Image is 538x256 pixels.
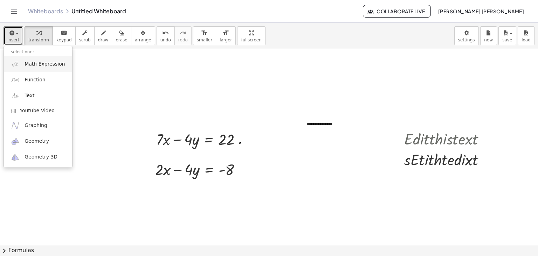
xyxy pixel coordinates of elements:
span: save [502,38,512,42]
span: [PERSON_NAME] [PERSON_NAME] [438,8,524,14]
a: Graphing [4,117,72,133]
button: draw [94,26,112,45]
img: sqrt_x.png [11,60,20,68]
span: keypad [56,38,72,42]
img: Aa.png [11,91,20,100]
span: settings [458,38,475,42]
span: larger [220,38,232,42]
span: scrub [79,38,91,42]
span: Math Expression [25,61,65,68]
button: format_sizelarger [216,26,236,45]
button: load [518,26,534,45]
button: save [498,26,516,45]
span: arrange [135,38,151,42]
a: Geometry 3D [4,149,72,165]
span: Youtube Video [20,107,55,114]
a: Whiteboards [28,8,63,15]
button: [PERSON_NAME] [PERSON_NAME] [432,5,530,18]
button: settings [454,26,479,45]
button: arrange [131,26,155,45]
span: Collaborate Live [369,8,425,14]
i: redo [180,29,186,37]
button: Collaborate Live [363,5,431,18]
a: Geometry [4,134,72,149]
span: Text [25,92,34,99]
button: erase [112,26,131,45]
button: transform [25,26,53,45]
span: smaller [197,38,212,42]
button: fullscreen [237,26,265,45]
button: undoundo [157,26,175,45]
span: fullscreen [241,38,261,42]
a: Youtube Video [4,104,72,118]
span: Graphing [25,122,47,129]
button: keyboardkeypad [53,26,76,45]
span: Function [25,76,46,83]
i: format_size [222,29,229,37]
span: draw [98,38,109,42]
img: f_x.png [11,75,20,84]
img: ggb-geometry.svg [11,137,20,146]
i: format_size [201,29,208,37]
a: Text [4,88,72,103]
i: undo [162,29,169,37]
span: erase [116,38,127,42]
span: load [522,38,531,42]
button: scrub [75,26,95,45]
a: Math Expression [4,56,72,72]
span: redo [178,38,188,42]
span: Geometry 3D [25,154,57,161]
span: new [484,38,493,42]
button: insert [4,26,23,45]
span: transform [28,38,49,42]
i: keyboard [61,29,67,37]
span: undo [160,38,171,42]
button: new [480,26,497,45]
img: ggb-3d.svg [11,153,20,162]
span: insert [7,38,19,42]
a: Function [4,72,72,88]
button: Toggle navigation [8,6,20,17]
button: redoredo [174,26,192,45]
li: select one: [4,48,72,56]
span: Geometry [25,138,49,145]
button: format_sizesmaller [193,26,216,45]
img: ggb-graphing.svg [11,121,20,130]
